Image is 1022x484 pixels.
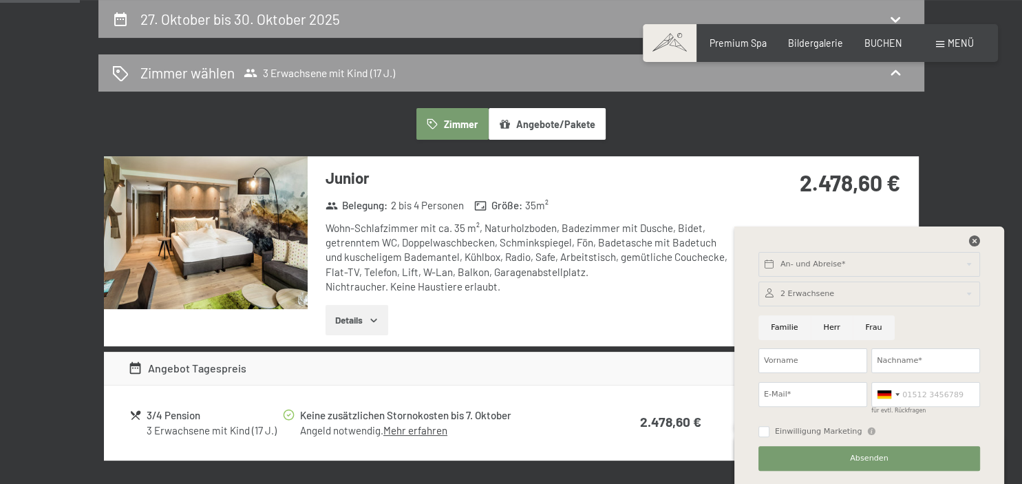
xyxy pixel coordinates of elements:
[871,408,926,414] label: für evtl. Rückfragen
[326,167,735,189] h3: Junior
[326,198,388,213] strong: Belegung :
[140,10,340,28] h2: 27. Oktober bis 30. Oktober 2025
[489,108,606,140] button: Angebote/Pakete
[326,221,735,294] div: Wohn-Schlafzimmer mit ca. 35 m², Naturholzboden, Badezimmer mit Dusche, Bidet, getrenntem WC, Dop...
[775,426,862,437] span: Einwilligung Marketing
[147,423,281,438] div: 3 Erwachsene mit Kind (17 J.)
[788,37,843,49] a: Bildergalerie
[383,424,447,436] a: Mehr erfahren
[326,305,388,335] button: Details
[872,383,904,406] div: Germany (Deutschland): +49
[948,37,974,49] span: Menü
[710,37,767,49] a: Premium Spa
[474,198,522,213] strong: Größe :
[871,382,980,407] input: 01512 3456789
[525,198,549,213] span: 35 m²
[640,414,701,430] strong: 2.478,60 €
[300,408,586,423] div: Keine zusätzlichen Stornokosten bis 7. Oktober
[140,63,235,83] h2: Zimmer wählen
[147,408,281,423] div: 3/4 Pension
[244,66,395,80] span: 3 Erwachsene mit Kind (17 J.)
[128,360,246,377] div: Angebot Tagespreis
[104,352,919,385] div: Angebot Tagespreis2.478,60 €
[850,453,888,464] span: Absenden
[300,423,586,438] div: Angeld notwendig.
[104,156,308,309] img: mss_renderimg.php
[391,198,464,213] span: 2 bis 4 Personen
[416,108,488,140] button: Zimmer
[800,169,900,196] strong: 2.478,60 €
[864,37,902,49] a: BUCHEN
[758,446,980,471] button: Absenden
